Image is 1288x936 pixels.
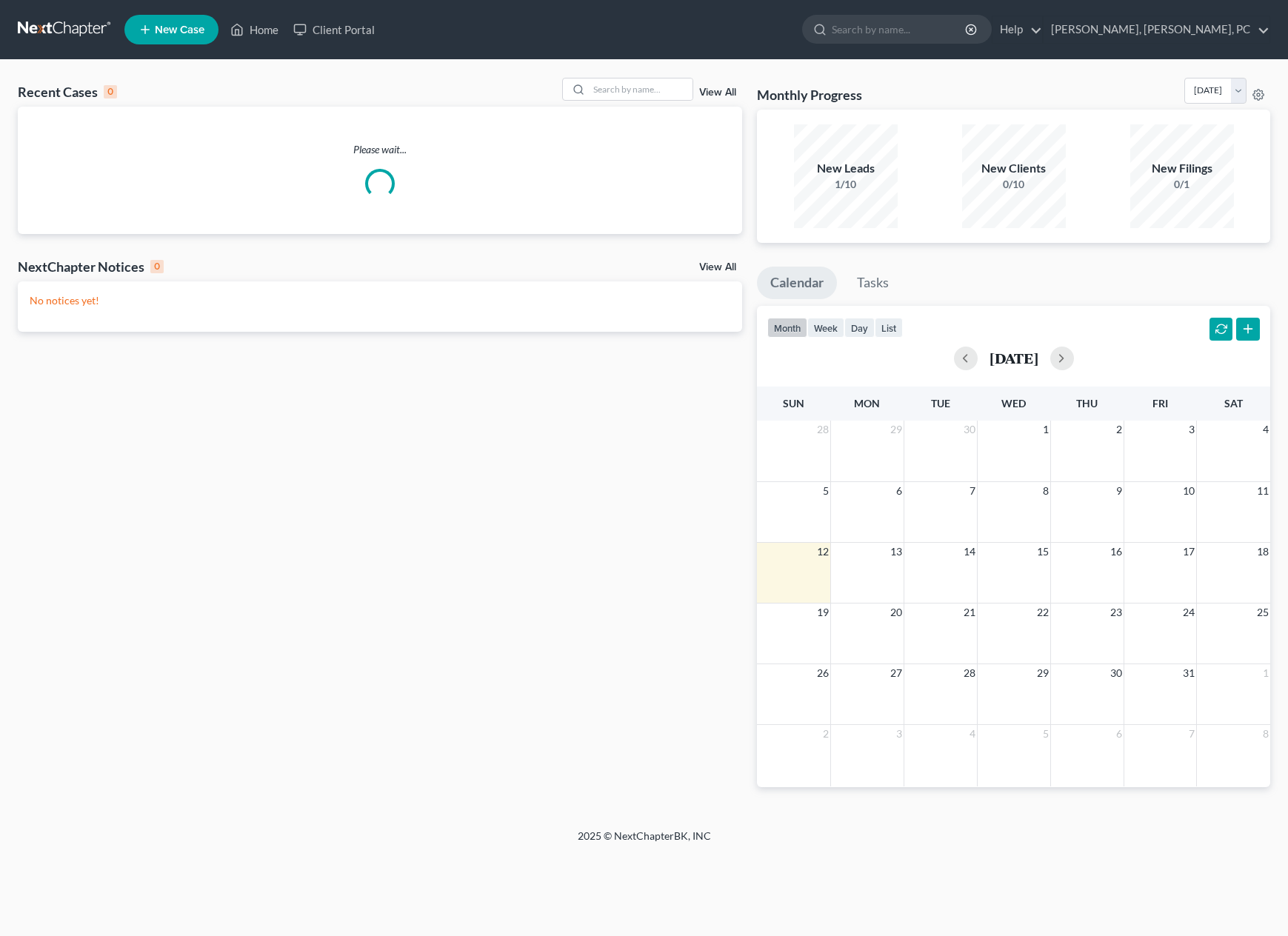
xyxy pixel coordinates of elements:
span: 1 [1041,421,1050,438]
span: 27 [889,664,904,682]
span: Mon [854,397,880,409]
span: 10 [1181,482,1196,500]
button: week [807,318,844,338]
span: 3 [895,725,904,743]
a: View All [699,262,736,273]
span: 6 [895,482,904,500]
a: Tasks [844,267,902,299]
span: Sat [1224,397,1243,409]
p: Please wait... [18,142,742,157]
span: 28 [815,421,830,438]
button: list [875,318,903,338]
span: 24 [1181,604,1196,621]
span: 1 [1261,664,1270,682]
div: Recent Cases [18,83,117,101]
div: New Leads [794,160,898,177]
a: Client Portal [286,16,382,43]
span: 8 [1261,725,1270,743]
div: 0/10 [962,177,1066,192]
span: 29 [889,421,904,438]
span: New Case [155,24,204,36]
span: 25 [1255,604,1270,621]
p: No notices yet! [30,293,730,308]
span: 23 [1109,604,1124,621]
a: Help [992,16,1042,43]
input: Search by name... [589,78,693,100]
div: 2025 © NextChapterBK, INC [222,829,1067,855]
span: 19 [815,604,830,621]
span: 7 [1187,725,1196,743]
span: 20 [889,604,904,621]
a: View All [699,87,736,98]
div: NextChapter Notices [18,258,164,275]
span: 13 [889,543,904,561]
div: 0/1 [1130,177,1234,192]
button: day [844,318,875,338]
span: 18 [1255,543,1270,561]
a: Home [223,16,286,43]
span: 12 [815,543,830,561]
span: Thu [1076,397,1098,409]
span: 26 [815,664,830,682]
span: 6 [1115,725,1124,743]
span: 15 [1035,543,1050,561]
span: 5 [1041,725,1050,743]
span: 2 [821,725,830,743]
span: 30 [1109,664,1124,682]
span: 21 [962,604,977,621]
div: New Clients [962,160,1066,177]
div: 0 [150,260,164,273]
span: Tue [931,397,950,409]
a: Calendar [757,267,837,299]
span: Wed [1001,397,1026,409]
span: 3 [1187,421,1196,438]
span: 29 [1035,664,1050,682]
span: 4 [968,725,977,743]
span: Fri [1152,397,1168,409]
a: [PERSON_NAME], [PERSON_NAME], PC [1044,16,1269,43]
div: 1/10 [794,177,898,192]
span: 9 [1115,482,1124,500]
span: 31 [1181,664,1196,682]
span: 2 [1115,421,1124,438]
span: 28 [962,664,977,682]
span: 5 [821,482,830,500]
span: 11 [1255,482,1270,500]
span: 17 [1181,543,1196,561]
div: New Filings [1130,160,1234,177]
span: 4 [1261,421,1270,438]
span: 16 [1109,543,1124,561]
span: Sun [783,397,804,409]
button: month [767,318,807,338]
span: 14 [962,543,977,561]
h2: [DATE] [990,350,1038,366]
input: Search by name... [832,16,967,43]
span: 30 [962,421,977,438]
span: 8 [1041,482,1050,500]
span: 7 [968,482,977,500]
span: 22 [1035,604,1050,621]
div: 0 [104,85,117,98]
h3: Monthly Progress [757,86,862,104]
